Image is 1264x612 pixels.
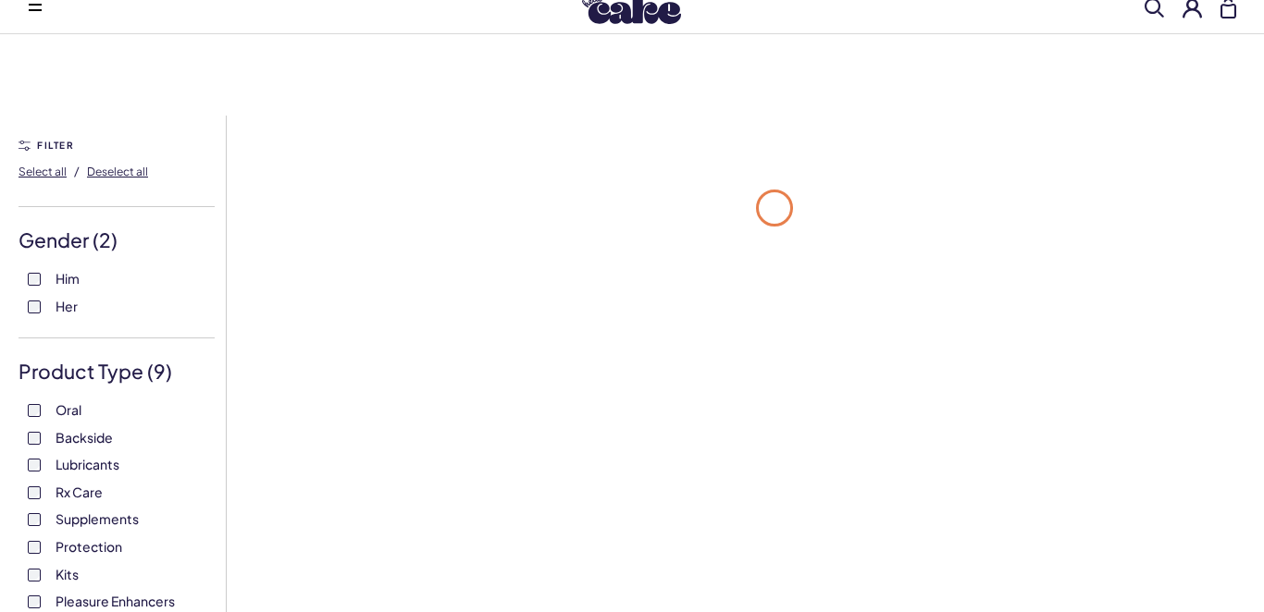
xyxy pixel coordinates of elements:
[87,165,148,178] span: Deselect all
[28,300,41,313] input: Her
[28,513,41,526] input: Supplements
[28,432,41,445] input: Backside
[56,266,80,290] span: Him
[56,534,122,558] span: Protection
[56,398,81,422] span: Oral
[56,452,119,476] span: Lubricants
[28,541,41,554] input: Protection
[28,273,41,286] input: Him
[56,507,139,531] span: Supplements
[56,480,103,504] span: Rx Care
[74,163,80,179] span: /
[56,562,79,586] span: Kits
[28,404,41,417] input: Oral
[87,156,148,186] button: Deselect all
[19,165,67,178] span: Select all
[56,294,78,318] span: Her
[28,459,41,471] input: Lubricants
[56,425,113,449] span: Backside
[19,156,67,186] button: Select all
[28,595,41,608] input: Pleasure Enhancers
[28,569,41,581] input: Kits
[28,486,41,499] input: Rx Care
